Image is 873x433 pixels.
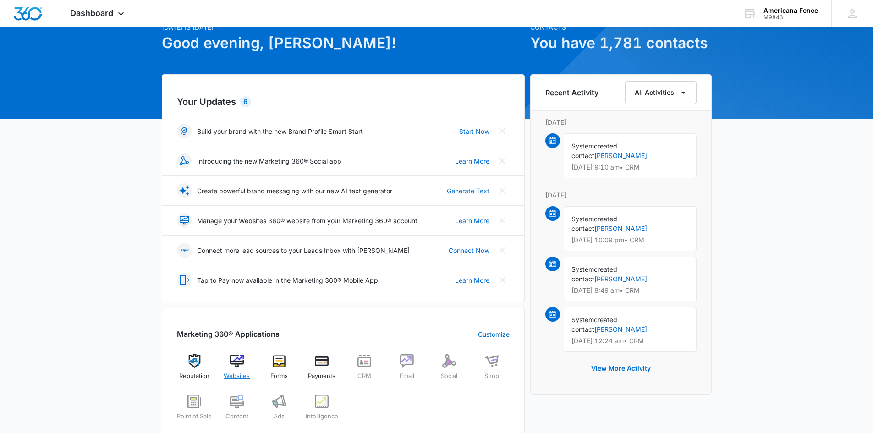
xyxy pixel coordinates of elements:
a: [PERSON_NAME] [594,275,647,283]
a: Websites [219,354,254,387]
button: Close [495,153,510,168]
button: Close [495,243,510,258]
span: Email [400,372,414,381]
span: Forms [270,372,288,381]
span: Intelligence [306,412,338,421]
a: Connect Now [449,246,489,255]
span: System [571,265,594,273]
h2: Your Updates [177,95,510,109]
a: Learn More [455,275,489,285]
span: Websites [224,372,250,381]
p: Introducing the new Marketing 360® Social app [197,156,341,166]
button: Close [495,124,510,138]
p: Connect more lead sources to your Leads Inbox with [PERSON_NAME] [197,246,410,255]
a: Start Now [459,126,489,136]
p: [DATE] 10:09 pm • CRM [571,237,689,243]
span: Point of Sale [177,412,212,421]
a: Customize [478,329,510,339]
span: CRM [357,372,371,381]
button: View More Activity [582,357,660,379]
p: [DATE] [545,117,697,127]
span: Shop [484,372,499,381]
a: Generate Text [447,186,489,196]
span: Dashboard [70,8,113,18]
a: Content [219,395,254,428]
button: Close [495,273,510,287]
span: System [571,142,594,150]
h6: Recent Activity [545,87,598,98]
h1: Good evening, [PERSON_NAME]! [162,32,525,54]
span: System [571,316,594,323]
a: Reputation [177,354,212,387]
a: Shop [474,354,510,387]
p: Create powerful brand messaging with our new AI text generator [197,186,392,196]
a: Social [432,354,467,387]
p: [DATE] [545,190,697,200]
p: Build your brand with the new Brand Profile Smart Start [197,126,363,136]
span: created contact [571,265,617,283]
span: Content [225,412,248,421]
span: created contact [571,142,617,159]
div: account id [763,14,818,21]
div: 6 [240,96,251,107]
a: [PERSON_NAME] [594,325,647,333]
p: Tap to Pay now available in the Marketing 360® Mobile App [197,275,378,285]
a: Learn More [455,156,489,166]
span: Ads [274,412,285,421]
span: created contact [571,215,617,232]
p: [DATE] 9:10 am • CRM [571,164,689,170]
h2: Marketing 360® Applications [177,329,280,340]
button: All Activities [625,81,697,104]
a: Forms [262,354,297,387]
button: Close [495,213,510,228]
a: Intelligence [304,395,340,428]
a: [PERSON_NAME] [594,225,647,232]
a: Email [389,354,424,387]
button: Close [495,183,510,198]
a: [PERSON_NAME] [594,152,647,159]
span: Social [441,372,457,381]
a: Payments [304,354,340,387]
a: Ads [262,395,297,428]
span: System [571,215,594,223]
span: Reputation [179,372,209,381]
div: account name [763,7,818,14]
span: Payments [308,372,335,381]
h1: You have 1,781 contacts [530,32,712,54]
span: created contact [571,316,617,333]
p: [DATE] 12:24 am • CRM [571,338,689,344]
p: Manage your Websites 360® website from your Marketing 360® account [197,216,417,225]
a: Point of Sale [177,395,212,428]
a: CRM [347,354,382,387]
p: [DATE] 8:49 am • CRM [571,287,689,294]
a: Learn More [455,216,489,225]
